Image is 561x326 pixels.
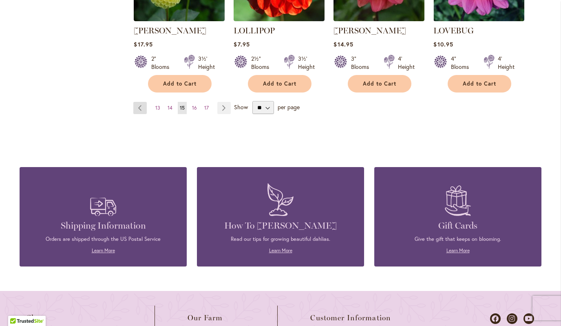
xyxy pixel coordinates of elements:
span: Our Farm [188,314,223,322]
button: Add to Cart [248,75,311,93]
a: [PERSON_NAME] [134,26,206,35]
a: 17 [202,102,211,114]
div: 2½" Blooms [251,55,274,71]
a: Dahlias on Instagram [507,313,517,324]
span: Show [234,103,248,111]
a: LOVEBUG [433,15,524,23]
button: Add to Cart [148,75,212,93]
span: 15 [180,105,185,111]
h4: Shipping Information [32,220,174,231]
span: Customer Information [310,314,391,322]
a: LORA ASHLEY [334,15,424,23]
a: LOVEBUG [433,26,474,35]
h4: Gift Cards [387,220,529,231]
h4: How To [PERSON_NAME] [209,220,352,231]
span: 17 [204,105,209,111]
span: $14.95 [334,40,353,48]
a: 14 [166,102,174,114]
span: $17.95 [134,40,152,48]
span: Add to Cart [263,80,296,87]
div: 4" Blooms [451,55,474,71]
div: 3½' Height [198,55,215,71]
span: $10.95 [433,40,453,48]
a: Dahlias on Youtube [523,313,534,324]
span: 16 [192,105,197,111]
p: Read our tips for growing beautiful dahlias. [209,236,352,243]
a: Learn More [269,247,292,253]
a: LITTLE SCOTTIE [134,15,225,23]
p: Give the gift that keeps on blooming. [387,236,529,243]
div: 4' Height [498,55,515,71]
span: per page [278,103,300,111]
div: 2" Blooms [151,55,174,71]
a: [PERSON_NAME] [334,26,406,35]
a: 13 [153,102,162,114]
div: 4' Height [398,55,415,71]
span: Add to Cart [463,80,496,87]
div: 3" Blooms [351,55,374,71]
a: Learn More [92,247,115,253]
span: Add to Cart [163,80,197,87]
iframe: Launch Accessibility Center [6,297,29,320]
div: 3½' Height [298,55,315,71]
a: Learn More [446,247,470,253]
span: 14 [168,105,172,111]
span: Shop [27,314,45,322]
a: LOLLIPOP [234,26,275,35]
button: Add to Cart [348,75,411,93]
span: 13 [155,105,160,111]
p: Orders are shipped through the US Postal Service [32,236,174,243]
span: Add to Cart [363,80,396,87]
a: Dahlias on Facebook [490,313,501,324]
a: LOLLIPOP [234,15,325,23]
a: 16 [190,102,199,114]
span: $7.95 [234,40,250,48]
button: Add to Cart [448,75,511,93]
